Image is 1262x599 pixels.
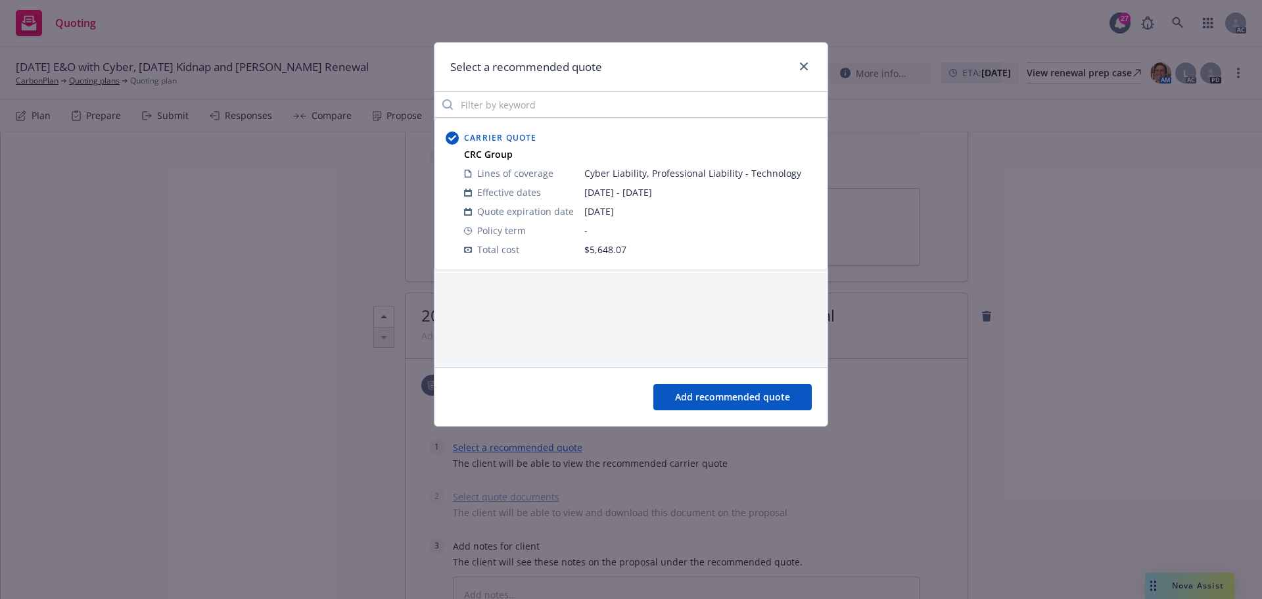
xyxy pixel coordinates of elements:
strong: CRC Group [464,148,513,160]
span: [DATE] - [DATE] [584,185,816,199]
a: close [796,59,812,74]
span: - [584,224,816,237]
span: Quote expiration date [477,204,574,218]
span: Lines of coverage [477,166,553,180]
span: Cyber Liability, Professional Liability - Technology [584,166,816,180]
h1: Select a recommended quote [450,59,602,76]
span: Effective dates [477,185,541,199]
button: Add recommended quote [653,384,812,410]
span: Policy term [477,224,526,237]
span: $5,648.07 [584,243,626,256]
span: Carrier Quote [464,132,537,143]
span: [DATE] [584,204,816,218]
input: Filter by keyword [434,91,828,118]
span: Total cost [477,243,519,256]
